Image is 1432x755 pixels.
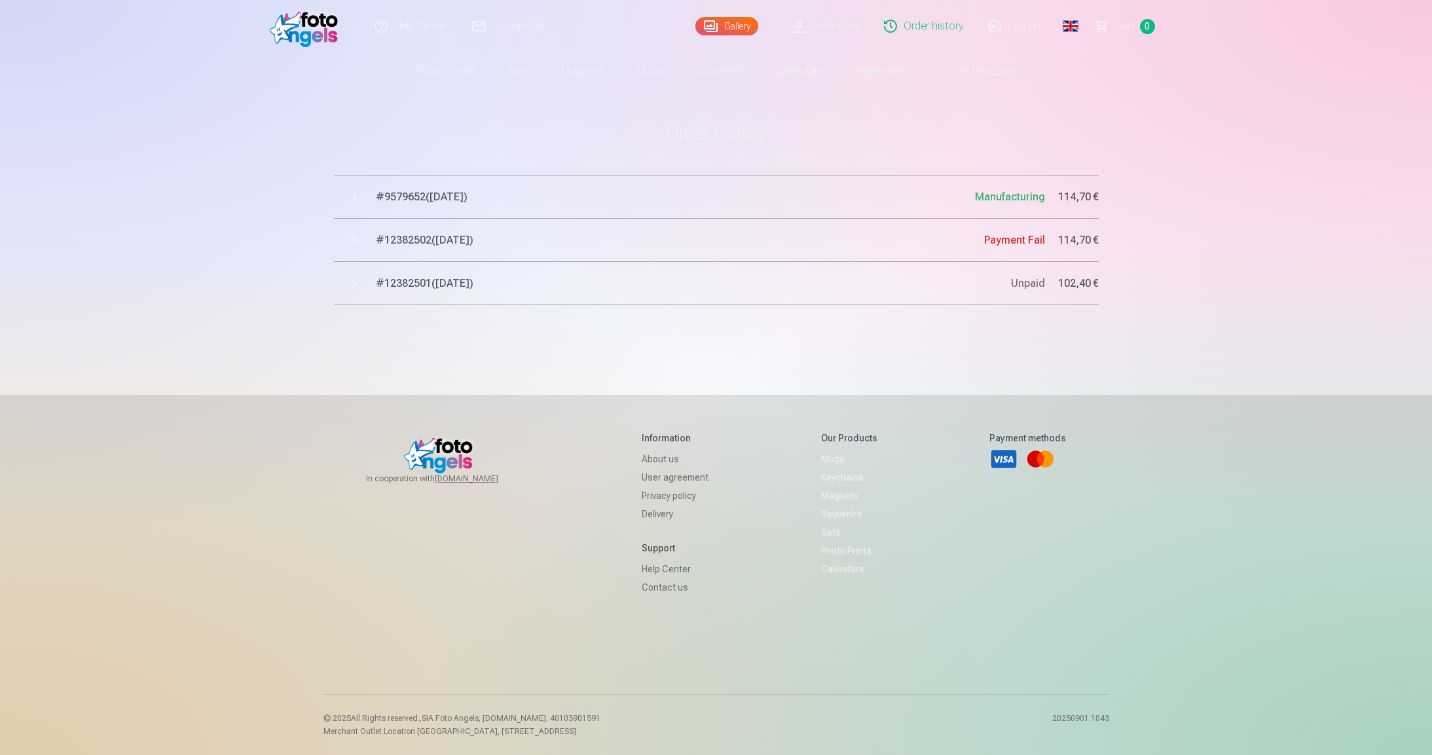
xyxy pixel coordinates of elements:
[1026,445,1055,473] a: Mastercard
[921,52,1033,89] a: All products
[435,473,530,484] a: [DOMAIN_NAME]
[1140,19,1155,34] span: 0
[1011,277,1045,289] span: Unpaid
[840,52,921,89] a: Keychains
[1058,189,1099,205] span: 114,70 €
[1058,232,1099,248] span: 114,70 €
[491,52,545,89] a: Sets
[679,52,760,89] a: Souvenirs
[366,473,530,484] span: In cooperation with
[989,432,1066,445] h5: Payment methods
[334,175,1099,219] button: #9579652([DATE])Manufacturing114,70 €
[323,713,600,724] p: © 2025 All Rights reserved. ,
[642,450,708,468] a: About us
[821,523,877,542] a: Sets
[376,232,984,248] span: # 12382502 ( [DATE] )
[1058,276,1099,291] span: 102,40 €
[642,487,708,505] a: Privacy policy
[545,52,620,89] a: Magnets
[821,505,877,523] a: Souvenirs
[642,505,708,523] a: Delivery
[821,487,877,505] a: Magnets
[821,542,877,560] a: Photo prints
[821,450,877,468] a: Mugs
[334,219,1099,262] button: #12382502([DATE])Payment Fail114,70 €
[323,726,600,737] p: Merchant Outlet Location [GEOGRAPHIC_DATA], [STREET_ADDRESS]
[334,262,1099,305] button: #12382501([DATE])Unpaid102,40 €
[760,52,840,89] a: Calendars
[821,560,877,578] a: Calendars
[695,17,758,35] a: Gallery
[620,52,679,89] a: Mugs
[984,234,1045,246] span: Payment Fail
[1115,18,1135,34] span: Сart
[334,120,1099,144] h1: Order history
[975,191,1045,203] span: Manufacturing
[270,5,345,47] img: /fa1
[376,189,975,205] span: # 9579652 ( [DATE] )
[642,578,708,597] a: Contact us
[642,560,708,578] a: Help Center
[399,52,491,89] a: Photo prints
[642,432,708,445] h5: Information
[422,714,600,723] span: SIA Foto Angels, [DOMAIN_NAME]. 40103901591
[1052,713,1109,737] p: 20250901.1043
[989,445,1018,473] a: Visa
[821,468,877,487] a: Keychains
[376,276,1011,291] span: # 12382501 ( [DATE] )
[642,468,708,487] a: User agreement
[642,542,708,555] h5: Support
[821,432,877,445] h5: Our products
